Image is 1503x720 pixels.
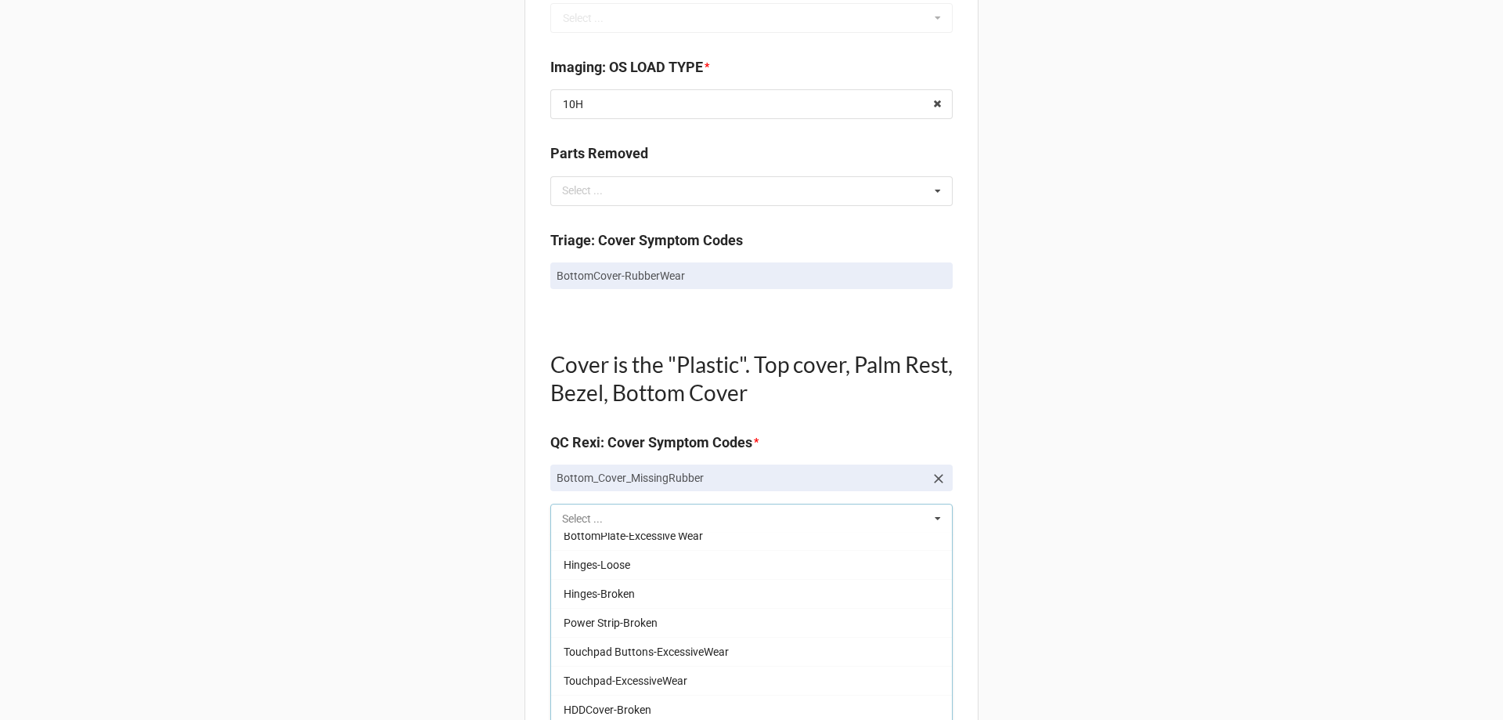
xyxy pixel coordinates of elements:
span: Touchpad-ExcessiveWear [564,675,687,687]
div: Select ... [558,182,625,200]
p: Bottom_Cover_MissingRubber [557,470,925,486]
label: Imaging: OS LOAD TYPE [550,56,703,78]
span: BottomPlate-Excessive Wear [564,530,703,542]
label: Triage: Cover Symptom Codes [550,230,743,251]
label: QC Rexi: Cover Symptom Codes [550,432,752,454]
span: Hinges-Loose [564,559,630,571]
span: Power Strip-Broken [564,617,658,629]
label: Parts Removed [550,143,648,165]
div: 10H [563,99,583,110]
span: Hinges-Broken [564,588,635,600]
h1: Cover is the "Plastic". Top cover, Palm Rest, Bezel, Bottom Cover [550,350,953,407]
span: HDDCover-Broken [564,704,651,716]
span: Touchpad Buttons-ExcessiveWear [564,646,729,658]
p: BottomCover-RubberWear [557,268,946,284]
